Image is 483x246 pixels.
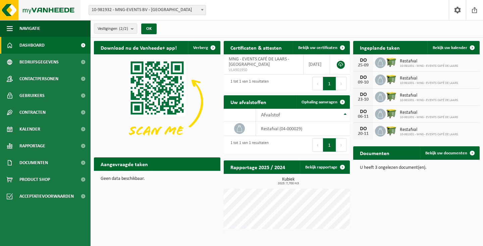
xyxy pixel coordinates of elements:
button: Next [336,138,346,152]
span: Rapportage [19,138,45,154]
span: Restafval [400,110,458,115]
span: Ophaling aanvragen [302,100,337,104]
img: WB-1100-HPE-GN-51 [386,91,397,102]
span: 10-981931 - MNG - EVENTS CAFÉ DE LAARS [400,133,458,137]
div: 1 tot 1 van 1 resultaten [227,138,269,152]
img: WB-1100-HPE-GN-51 [386,56,397,68]
td: [DATE] [304,54,330,75]
button: Previous [312,138,323,152]
a: Bekijk uw certificaten [293,41,349,54]
span: 10-981932 - MNG-EVENTS BV - OUDENAARDE [89,5,206,15]
div: DO [357,58,370,63]
span: 10-981931 - MNG - EVENTS CAFÉ DE LAARS [400,81,458,85]
h3: Kubiek [227,177,350,185]
span: Contactpersonen [19,70,58,87]
h2: Ingeplande taken [353,41,407,54]
span: Restafval [400,127,458,133]
span: Restafval [400,76,458,81]
button: 1 [323,138,336,152]
td: restafval (04-000029) [256,121,350,136]
span: Afvalstof [261,112,280,118]
h2: Rapportage 2025 / 2024 [224,160,292,174]
span: Kalender [19,121,40,138]
button: OK [141,23,157,34]
h2: Aangevraagde taken [94,157,155,170]
img: Download de VHEPlus App [94,54,220,149]
button: Previous [312,77,323,90]
a: Ophaling aanvragen [296,95,349,109]
div: 25-09 [357,63,370,68]
button: Vestigingen(2/2) [94,23,137,34]
span: Restafval [400,59,458,64]
span: Navigatie [19,20,40,37]
h2: Documenten [353,146,396,159]
span: 10-981931 - MNG - EVENTS CAFÉ DE LAARS [400,64,458,68]
div: 1 tot 1 van 1 resultaten [227,76,269,91]
h2: Download nu de Vanheede+ app! [94,41,183,54]
div: 06-11 [357,114,370,119]
span: Contracten [19,104,46,121]
span: VLA901950 [229,67,299,73]
div: DO [357,126,370,132]
span: Restafval [400,93,458,98]
span: Vestigingen [98,24,128,34]
a: Bekijk uw documenten [420,146,479,160]
span: Bekijk uw documenten [425,151,467,155]
span: Verberg [193,46,208,50]
span: MNG - EVENTS CAFÉ DE LAARS - [GEOGRAPHIC_DATA] [229,57,289,67]
img: WB-1100-HPE-GN-51 [386,73,397,85]
img: WB-1100-HPE-GN-51 [386,125,397,136]
div: 23-10 [357,97,370,102]
button: 1 [323,77,336,90]
span: Dashboard [19,37,45,54]
span: Product Shop [19,171,50,188]
span: 2025: 7,700 m3 [227,182,350,185]
img: WB-1100-HPE-GN-51 [386,108,397,119]
span: 10-981931 - MNG - EVENTS CAFÉ DE LAARS [400,98,458,102]
span: Documenten [19,154,48,171]
span: Bekijk uw certificaten [298,46,337,50]
div: DO [357,75,370,80]
div: DO [357,109,370,114]
div: DO [357,92,370,97]
a: Bekijk rapportage [300,160,349,174]
span: Acceptatievoorwaarden [19,188,74,205]
span: Bekijk uw kalender [433,46,467,50]
div: 20-11 [357,132,370,136]
p: Geen data beschikbaar. [101,177,214,181]
h2: Certificaten & attesten [224,41,288,54]
button: Next [336,77,346,90]
a: Bekijk uw kalender [427,41,479,54]
span: Gebruikers [19,87,45,104]
span: Bedrijfsgegevens [19,54,59,70]
div: 09-10 [357,80,370,85]
h2: Uw afvalstoffen [224,95,273,108]
button: Verberg [188,41,220,54]
p: U heeft 3 ongelezen document(en). [360,165,473,170]
span: 10-981931 - MNG - EVENTS CAFÉ DE LAARS [400,115,458,119]
count: (2/2) [119,27,128,31]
